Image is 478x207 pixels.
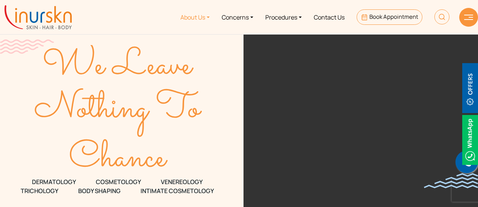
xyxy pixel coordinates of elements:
span: COSMETOLOGY [96,177,141,186]
text: Nothing To [34,82,203,137]
img: HeaderSearch [434,9,449,24]
img: offerBt [462,63,478,113]
a: Procedures [259,3,308,31]
span: TRICHOLOGY [21,186,58,195]
span: VENEREOLOGY [161,177,203,186]
span: Intimate Cosmetology [141,186,214,195]
a: Whatsappicon [462,135,478,143]
a: About Us [174,3,216,31]
span: DERMATOLOGY [32,177,76,186]
img: bluewave [424,173,478,188]
img: hamLine.svg [464,15,473,20]
img: Whatsappicon [462,115,478,165]
text: We Leave [42,38,194,94]
a: Book Appointment [357,9,422,25]
text: Chance [69,131,168,186]
a: Contact Us [308,3,351,31]
a: Concerns [216,3,259,31]
img: inurskn-logo [5,5,72,29]
span: Book Appointment [369,13,418,21]
span: Body Shaping [78,186,121,195]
